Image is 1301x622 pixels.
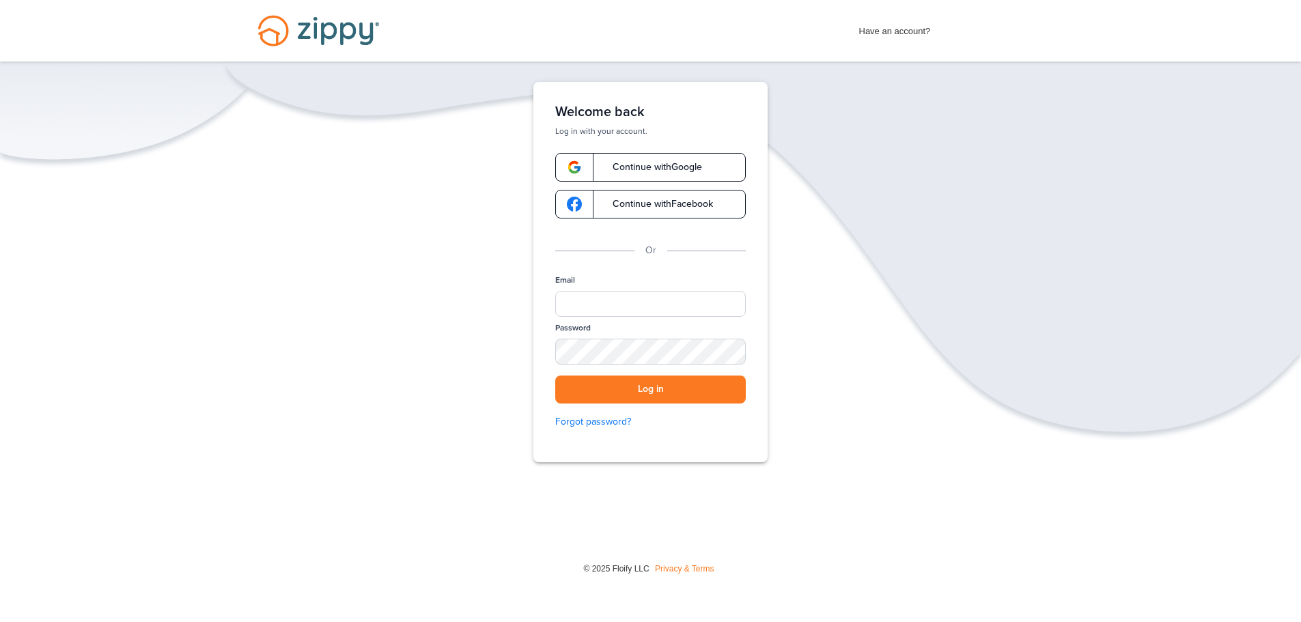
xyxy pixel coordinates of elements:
[655,564,714,574] a: Privacy & Terms
[555,291,746,317] input: Email
[859,17,931,39] span: Have an account?
[567,160,582,175] img: google-logo
[555,322,591,334] label: Password
[599,162,702,172] span: Continue with Google
[567,197,582,212] img: google-logo
[555,126,746,137] p: Log in with your account.
[555,376,746,404] button: Log in
[555,190,746,218] a: google-logoContinue withFacebook
[645,243,656,258] p: Or
[555,274,575,286] label: Email
[583,564,649,574] span: © 2025 Floify LLC
[555,104,746,120] h1: Welcome back
[555,153,746,182] a: google-logoContinue withGoogle
[555,414,746,429] a: Forgot password?
[599,199,713,209] span: Continue with Facebook
[555,339,746,365] input: Password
